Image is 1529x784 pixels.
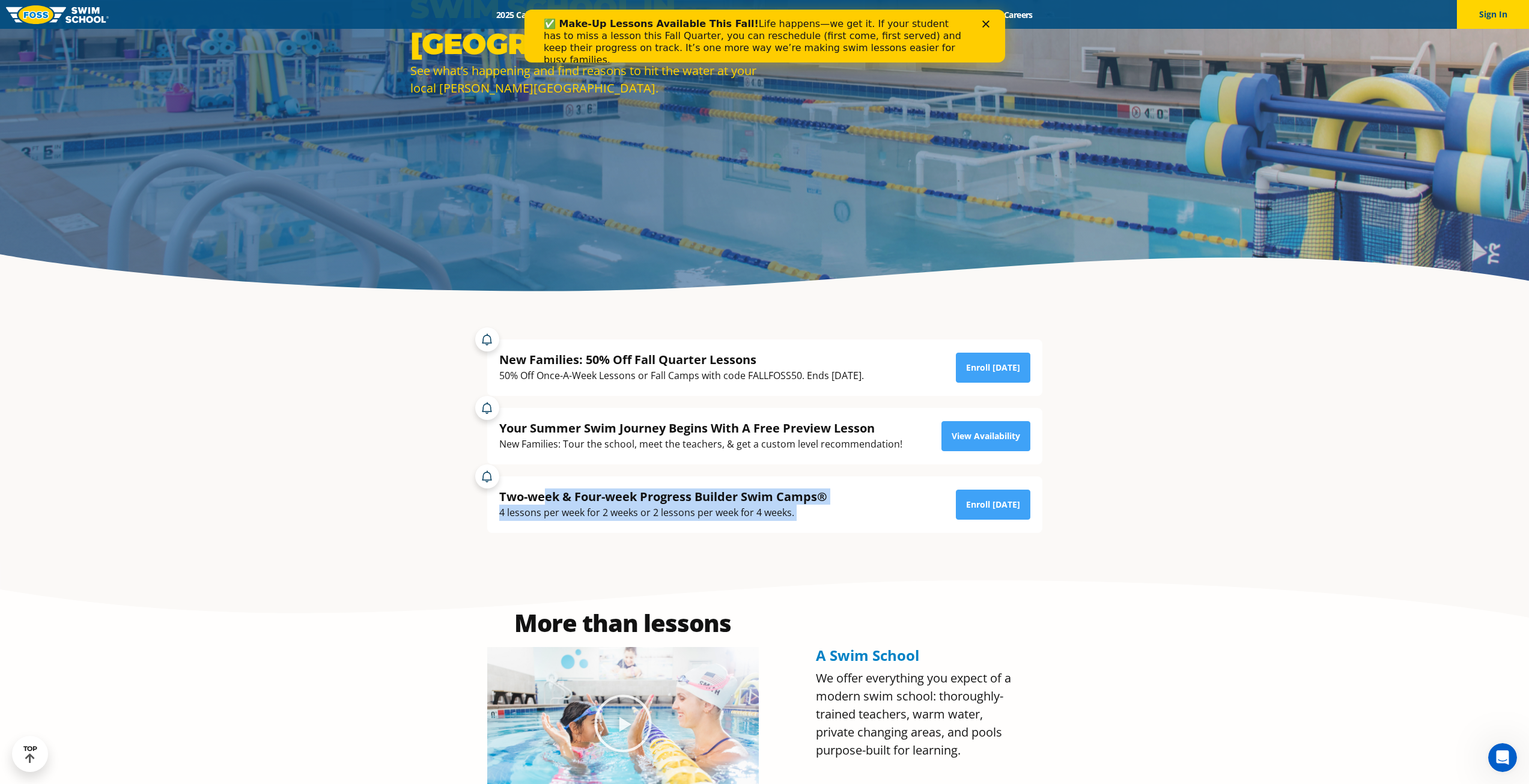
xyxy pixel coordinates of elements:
div: New Families: 50% Off Fall Quarter Lessons [499,351,864,368]
b: ✅ Make-Up Lessons Available This Fall! [19,8,234,20]
span: We offer everything you expect of a modern swim school: thoroughly-trained teachers, warm water, ... [816,670,1011,758]
div: TOP [23,745,37,764]
div: See what’s happening and find reasons to hit the water at your local [PERSON_NAME][GEOGRAPHIC_DATA]. [410,62,759,97]
a: Careers [993,9,1043,20]
a: Swim Like [PERSON_NAME] [828,9,956,20]
a: Enroll [DATE] [956,490,1030,520]
a: Swim Path® Program [612,9,717,20]
div: Your Summer Swim Journey Begins With A Free Preview Lesson [499,420,902,436]
iframe: Intercom live chat [1488,743,1517,772]
a: View Availability [941,421,1030,451]
div: Play Video about Olympian Regan Smith, FOSS [593,693,653,753]
img: FOSS Swim School Logo [6,5,109,24]
div: Life happens—we get it. If your student has to miss a lesson this Fall Quarter, you can reschedul... [19,8,442,56]
a: Blog [955,9,993,20]
div: 50% Off Once-A-Week Lessons or Fall Camps with code FALLFOSS50. Ends [DATE]. [499,368,864,384]
iframe: Intercom live chat banner [524,10,1005,62]
div: Close [458,11,470,18]
h2: More than lessons [487,611,759,635]
a: Schools [561,9,612,20]
div: 4 lessons per week for 2 weeks or 2 lessons per week for 4 weeks. [499,505,827,521]
div: New Families: Tour the school, meet the teachers, & get a custom level recommendation! [499,436,902,452]
a: Enroll [DATE] [956,353,1030,383]
a: 2025 Calendar [486,9,561,20]
div: Two-week & Four-week Progress Builder Swim Camps® [499,488,827,505]
a: About [PERSON_NAME] [717,9,828,20]
span: A Swim School [816,645,919,665]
